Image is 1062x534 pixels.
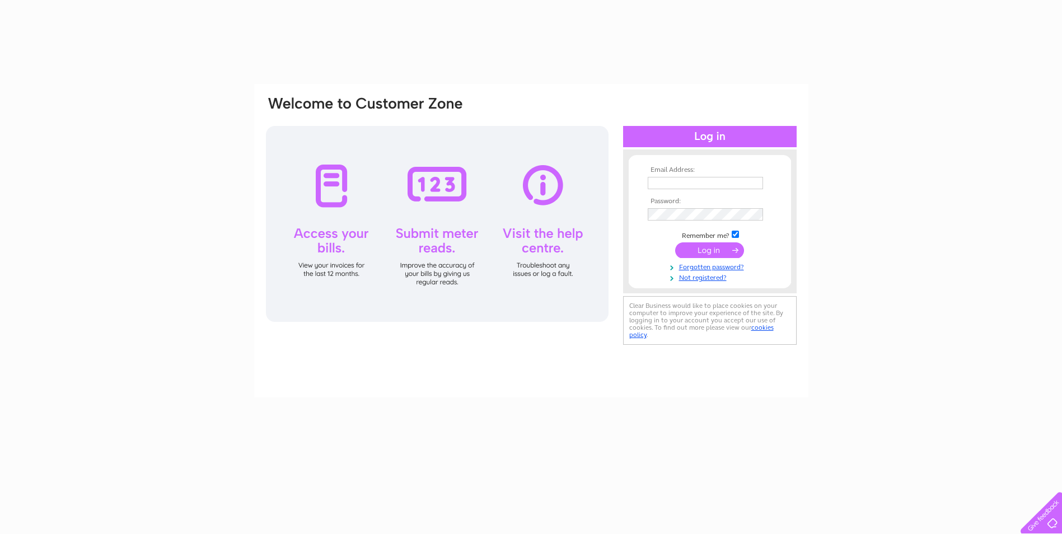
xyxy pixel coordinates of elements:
[645,166,775,174] th: Email Address:
[675,242,744,258] input: Submit
[623,296,797,345] div: Clear Business would like to place cookies on your computer to improve your experience of the sit...
[629,324,774,339] a: cookies policy
[648,271,775,282] a: Not registered?
[648,261,775,271] a: Forgotten password?
[645,198,775,205] th: Password:
[645,229,775,240] td: Remember me?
